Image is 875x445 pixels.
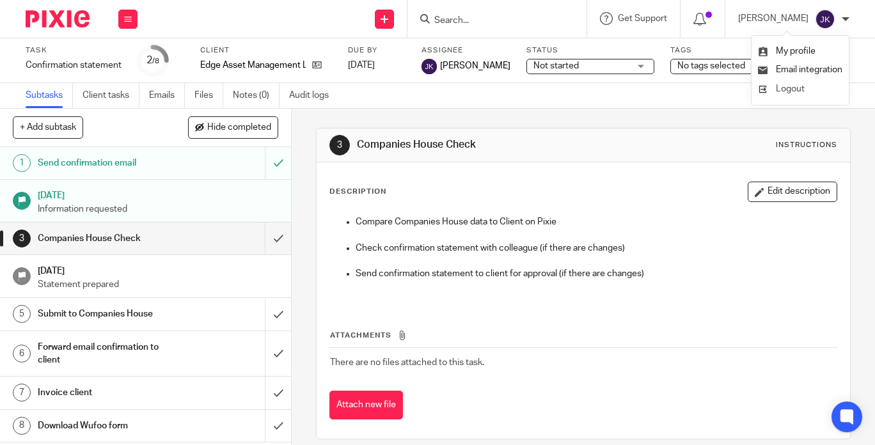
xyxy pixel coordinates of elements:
p: Statement prepared [38,278,278,291]
a: My profile [758,47,816,56]
img: Pixie [26,10,90,27]
button: + Add subtask [13,116,83,138]
div: 5 [13,305,31,323]
div: Confirmation statement [26,59,122,72]
p: Edge Asset Management Ltd [200,59,306,72]
p: [PERSON_NAME] [738,12,808,25]
p: Information requested [38,203,278,215]
label: Client [200,45,332,56]
h1: Submit to Companies House [38,304,181,324]
p: Send confirmation statement to client for approval (if there are changes) [356,267,837,280]
a: Logout [758,80,842,98]
label: Status [526,45,654,56]
div: 1 [13,154,31,172]
p: Description [329,187,386,197]
span: My profile [776,47,816,56]
div: 3 [329,135,350,155]
span: [DATE] [348,61,375,70]
button: Edit description [748,182,837,202]
img: svg%3E [815,9,835,29]
a: Client tasks [83,83,139,108]
h1: [DATE] [38,262,278,277]
button: Attach new file [329,391,403,419]
span: [PERSON_NAME] [440,59,510,72]
div: Instructions [776,140,837,150]
a: Subtasks [26,83,73,108]
span: There are no files attached to this task. [330,358,484,367]
a: Emails [149,83,185,108]
h1: Companies House Check [357,138,611,152]
div: 6 [13,345,31,363]
h1: Download Wufoo form [38,416,181,435]
a: Files [194,83,223,108]
img: svg%3E [422,59,437,74]
div: 7 [13,384,31,402]
input: Search [433,15,548,27]
div: 3 [13,230,31,247]
span: Attachments [330,332,391,339]
div: 2 [146,53,159,68]
span: Not started [533,61,579,70]
span: Hide completed [207,123,271,133]
label: Tags [670,45,798,56]
span: No tags selected [677,61,745,70]
span: Get Support [618,14,667,23]
a: Notes (0) [233,83,280,108]
label: Assignee [422,45,510,56]
span: Logout [776,84,805,93]
p: Compare Companies House data to Client on Pixie [356,215,837,228]
div: 8 [13,417,31,435]
h1: Send confirmation email [38,153,181,173]
h1: Companies House Check [38,229,181,248]
p: Check confirmation statement with colleague (if there are changes) [356,242,837,254]
label: Due by [348,45,406,56]
label: Task [26,45,122,56]
small: /8 [152,58,159,65]
a: Audit logs [289,83,338,108]
span: Email integration [776,65,842,74]
a: Email integration [758,65,842,74]
h1: Forward email confirmation to client [38,338,181,370]
h1: [DATE] [38,186,278,202]
h1: Invoice client [38,383,181,402]
button: Hide completed [188,116,278,138]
